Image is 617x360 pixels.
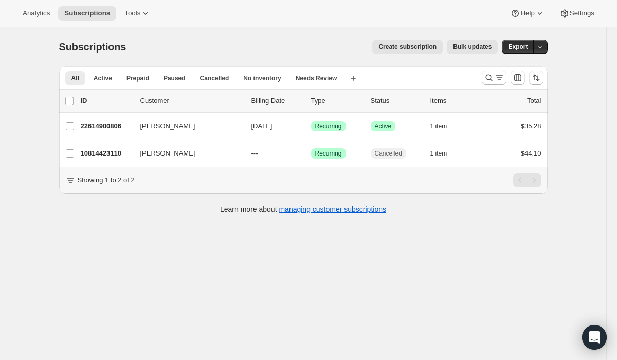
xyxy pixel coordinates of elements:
[23,9,50,18] span: Analytics
[430,122,447,130] span: 1 item
[64,9,110,18] span: Subscriptions
[140,148,195,159] span: [PERSON_NAME]
[502,40,534,54] button: Export
[430,146,459,161] button: 1 item
[430,96,482,106] div: Items
[529,71,543,85] button: Sort the results
[430,119,459,133] button: 1 item
[251,122,273,130] span: [DATE]
[81,121,132,131] p: 22614900806
[375,149,402,158] span: Cancelled
[375,122,392,130] span: Active
[513,173,541,187] nav: Pagination
[81,96,132,106] p: ID
[311,96,362,106] div: Type
[378,43,437,51] span: Create subscription
[81,96,541,106] div: IDCustomerBilling DateTypeStatusItemsTotal
[124,9,140,18] span: Tools
[521,122,541,130] span: $35.28
[447,40,498,54] button: Bulk updates
[140,121,195,131] span: [PERSON_NAME]
[164,74,186,82] span: Paused
[527,96,541,106] p: Total
[371,96,422,106] p: Status
[58,6,116,21] button: Subscriptions
[16,6,56,21] button: Analytics
[520,9,534,18] span: Help
[315,149,342,158] span: Recurring
[134,145,237,162] button: [PERSON_NAME]
[78,175,135,185] p: Showing 1 to 2 of 2
[345,71,361,85] button: Create new view
[118,6,157,21] button: Tools
[81,119,541,133] div: 22614900806[PERSON_NAME][DATE]SuccessRecurringSuccessActive1 item$35.28
[296,74,337,82] span: Needs Review
[430,149,447,158] span: 1 item
[504,6,551,21] button: Help
[71,74,79,82] span: All
[453,43,492,51] span: Bulk updates
[200,74,229,82] span: Cancelled
[511,71,525,85] button: Customize table column order and visibility
[140,96,243,106] p: Customer
[251,96,303,106] p: Billing Date
[94,74,112,82] span: Active
[372,40,443,54] button: Create subscription
[126,74,149,82] span: Prepaid
[508,43,528,51] span: Export
[553,6,601,21] button: Settings
[521,149,541,157] span: $44.10
[482,71,506,85] button: Search and filter results
[59,41,126,53] span: Subscriptions
[279,205,386,213] a: managing customer subscriptions
[81,148,132,159] p: 10814423110
[220,204,386,214] p: Learn more about
[251,149,258,157] span: ---
[582,325,607,350] div: Open Intercom Messenger
[81,146,541,161] div: 10814423110[PERSON_NAME]---SuccessRecurringCancelled1 item$44.10
[243,74,281,82] span: No inventory
[134,118,237,134] button: [PERSON_NAME]
[570,9,594,18] span: Settings
[315,122,342,130] span: Recurring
